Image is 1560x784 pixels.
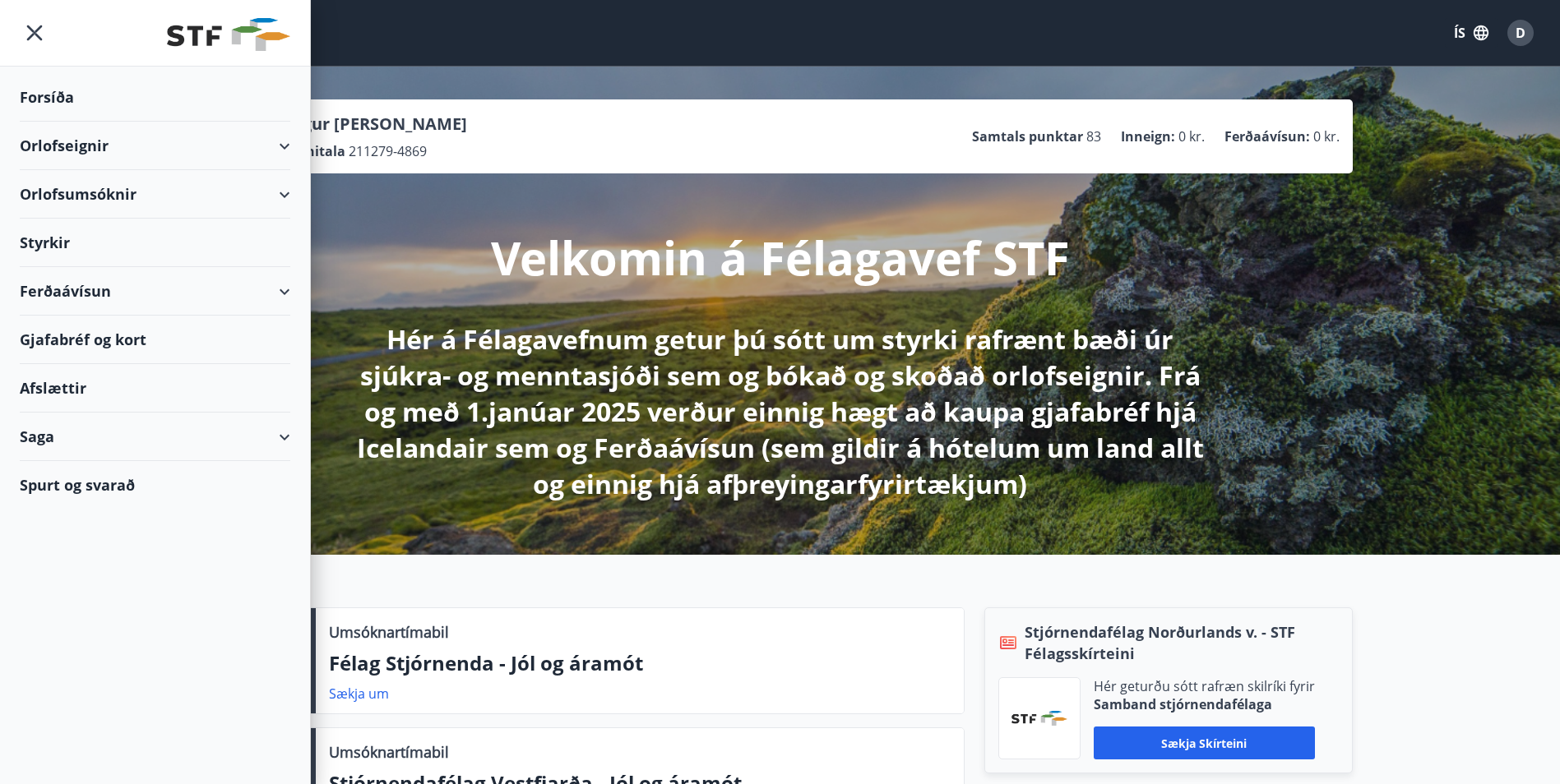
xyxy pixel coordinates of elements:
[1086,127,1101,145] span: 83
[346,321,1215,502] p: Hér á Félagavefnum getur þú sótt um styrki rafrænt bæði úr sjúkra- og menntasjóði sem og bókað og...
[1094,726,1315,759] button: Sækja skírteini
[20,219,290,267] div: Styrkir
[1516,24,1525,42] span: D
[20,316,290,364] div: Gjafabréf og kort
[280,113,467,136] p: Dagur [PERSON_NAME]
[20,122,290,170] div: Orlofseignir
[167,18,290,51] img: union_logo
[329,741,449,763] p: Umsóknartímabil
[349,142,427,160] span: 211279-4869
[1011,711,1067,726] img: vjCaq2fThgY3EUYqSgpjEiBg6WP39ov69hlhuPVN.png
[280,142,345,160] p: Kennitala
[972,127,1083,145] p: Samtals punktar
[20,73,290,122] div: Forsíða
[1094,695,1315,713] p: Samband stjórnendafélaga
[329,685,389,703] a: Sækja um
[20,461,290,509] div: Spurt og svarað
[329,649,951,677] p: Félag Stjórnenda - Jól og áramót
[1224,127,1310,145] p: Ferðaávísun :
[20,364,290,413] div: Afslættir
[20,413,290,461] div: Saga
[20,170,290,219] div: Orlofsumsóknir
[1501,13,1540,53] button: D
[1313,127,1340,145] span: 0 kr.
[491,226,1070,288] p: Velkomin á Félagavef STF
[1445,18,1498,48] button: ÍS
[1178,127,1205,145] span: 0 kr.
[329,621,449,643] p: Umsóknartímabil
[20,267,290,316] div: Ferðaávísun
[20,18,49,48] button: menu
[1025,621,1339,664] span: Stjórnendafélag Norðurlands v. - STF Félagsskírteini
[1121,127,1175,145] p: Inneign :
[1094,677,1315,695] p: Hér geturðu sótt rafræn skilríki fyrir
